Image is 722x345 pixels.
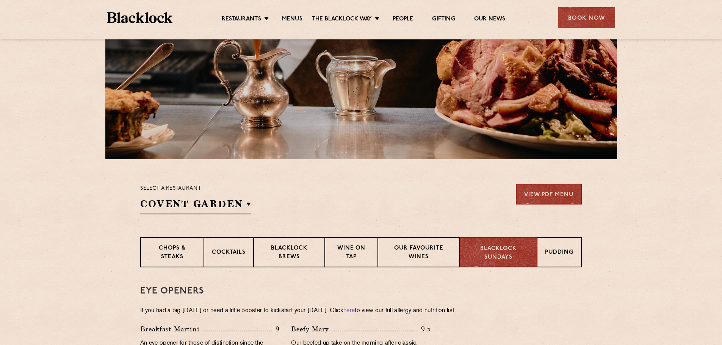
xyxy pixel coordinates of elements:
[312,16,372,24] a: The Blacklock Way
[272,324,280,334] p: 9
[417,324,431,334] p: 9.5
[262,244,317,262] p: Blacklock Brews
[282,16,302,24] a: Menus
[432,16,455,24] a: Gifting
[516,184,582,205] a: View PDF Menu
[468,245,529,262] p: Blacklock Sundays
[545,248,573,258] p: Pudding
[343,308,355,314] a: here
[291,324,332,334] p: Beefy Mary
[107,12,173,23] img: BL_Textured_Logo-footer-cropped.svg
[140,324,204,334] p: Breakfast Martini
[333,244,370,262] p: Wine on Tap
[140,306,582,316] p: If you had a big [DATE] or need a little booster to kickstart your [DATE]. Click to view our full...
[212,248,246,258] p: Cocktails
[474,16,506,24] a: Our News
[222,16,261,24] a: Restaurants
[140,184,251,194] p: Select a restaurant
[393,16,413,24] a: People
[149,244,196,262] p: Chops & Steaks
[558,7,615,28] div: Book Now
[140,197,251,214] h2: Covent Garden
[386,244,451,262] p: Our favourite wines
[140,286,582,296] h3: Eye openers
